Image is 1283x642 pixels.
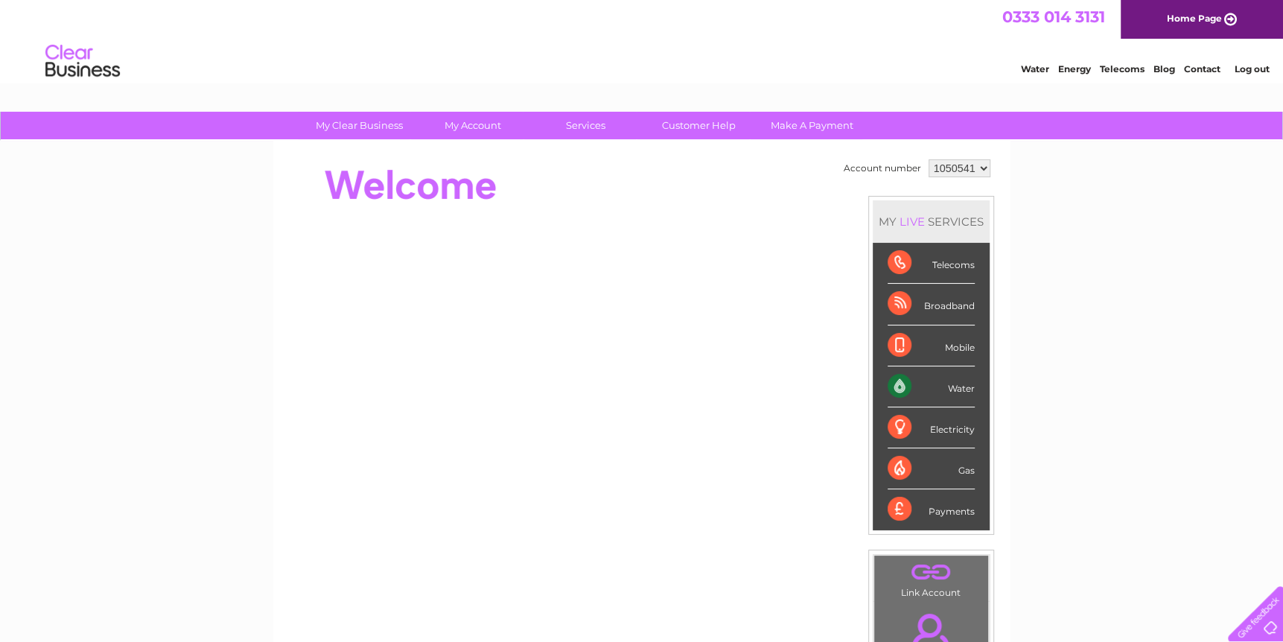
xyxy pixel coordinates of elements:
a: Customer Help [637,112,760,139]
td: Link Account [873,555,989,602]
div: Mobile [888,325,975,366]
a: My Clear Business [298,112,421,139]
div: LIVE [897,214,928,229]
div: Gas [888,448,975,489]
a: Energy [1058,63,1091,74]
div: Electricity [888,407,975,448]
div: Payments [888,489,975,530]
a: 0333 014 3131 [1002,7,1105,26]
img: logo.png [45,39,121,84]
a: Services [524,112,647,139]
td: Account number [840,156,925,181]
div: Broadband [888,284,975,325]
div: Clear Business is a trading name of Verastar Limited (registered in [GEOGRAPHIC_DATA] No. 3667643... [290,8,994,72]
a: Telecoms [1100,63,1144,74]
a: . [878,559,984,585]
a: Make A Payment [751,112,873,139]
a: Contact [1184,63,1220,74]
a: Blog [1153,63,1175,74]
a: Log out [1234,63,1269,74]
div: Water [888,366,975,407]
div: Telecoms [888,243,975,284]
a: Water [1021,63,1049,74]
a: My Account [411,112,534,139]
div: MY SERVICES [873,200,990,243]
